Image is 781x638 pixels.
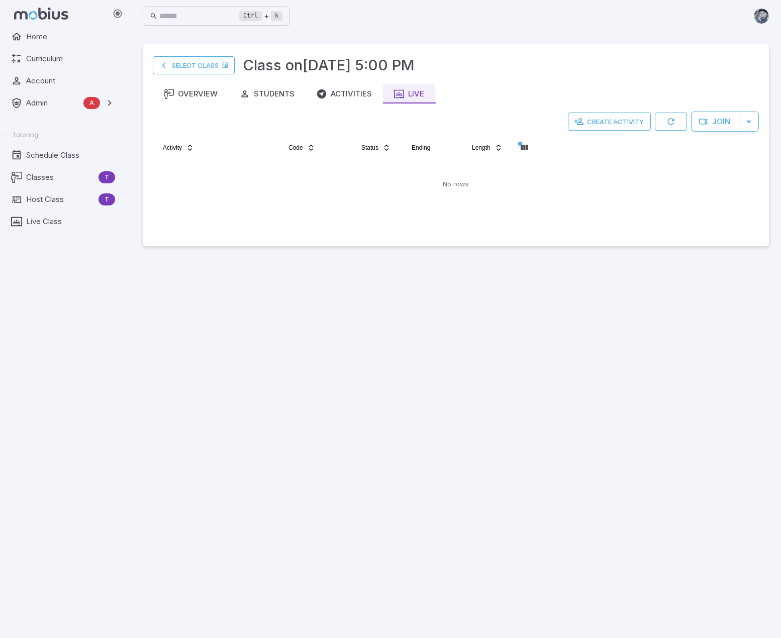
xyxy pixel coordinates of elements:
div: Overview [164,88,218,99]
span: Admin [26,97,79,109]
span: Code [288,144,303,152]
span: T [99,194,115,204]
button: Column visibility [516,140,532,156]
p: No rows [443,179,469,189]
span: Live Class [26,216,115,227]
span: Home [26,31,115,42]
button: Status [355,140,397,156]
div: + [239,10,282,22]
span: A [83,98,100,108]
span: Account [26,75,115,86]
button: Create Activity [568,113,651,131]
span: Host Class [26,194,94,205]
img: andrew.jpg [754,9,769,24]
button: Ending [406,140,436,156]
button: Join [691,112,739,132]
h3: Class on [DATE] 5:00 PM [243,54,415,76]
span: Ending [412,144,430,152]
span: Curriculum [26,53,115,64]
div: Live [394,88,424,99]
span: T [99,172,115,182]
span: Tutoring [12,130,38,139]
span: Activity [163,144,182,152]
span: Length [472,144,491,152]
div: Students [240,88,295,99]
button: Length [466,140,509,156]
span: Classes [26,172,94,183]
a: Select Class [153,56,235,74]
span: Status [361,144,378,152]
div: Activities [317,88,372,99]
button: Activity [157,140,200,156]
button: Code [282,140,321,156]
kbd: Ctrl [239,11,262,21]
kbd: k [271,11,282,21]
span: Schedule Class [26,150,115,161]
